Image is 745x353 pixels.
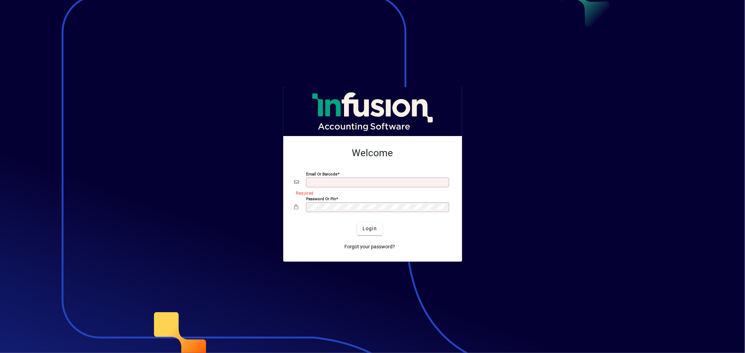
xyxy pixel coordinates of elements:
mat-error: Required [296,189,445,196]
span: Forgot your password? [344,243,395,250]
mat-label: Email or Barcode [306,171,338,176]
h2: Welcome [294,147,451,159]
mat-label: Password or Pin [306,196,336,201]
span: Login [363,225,377,232]
a: Forgot your password? [342,241,398,253]
button: Login [357,223,382,235]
